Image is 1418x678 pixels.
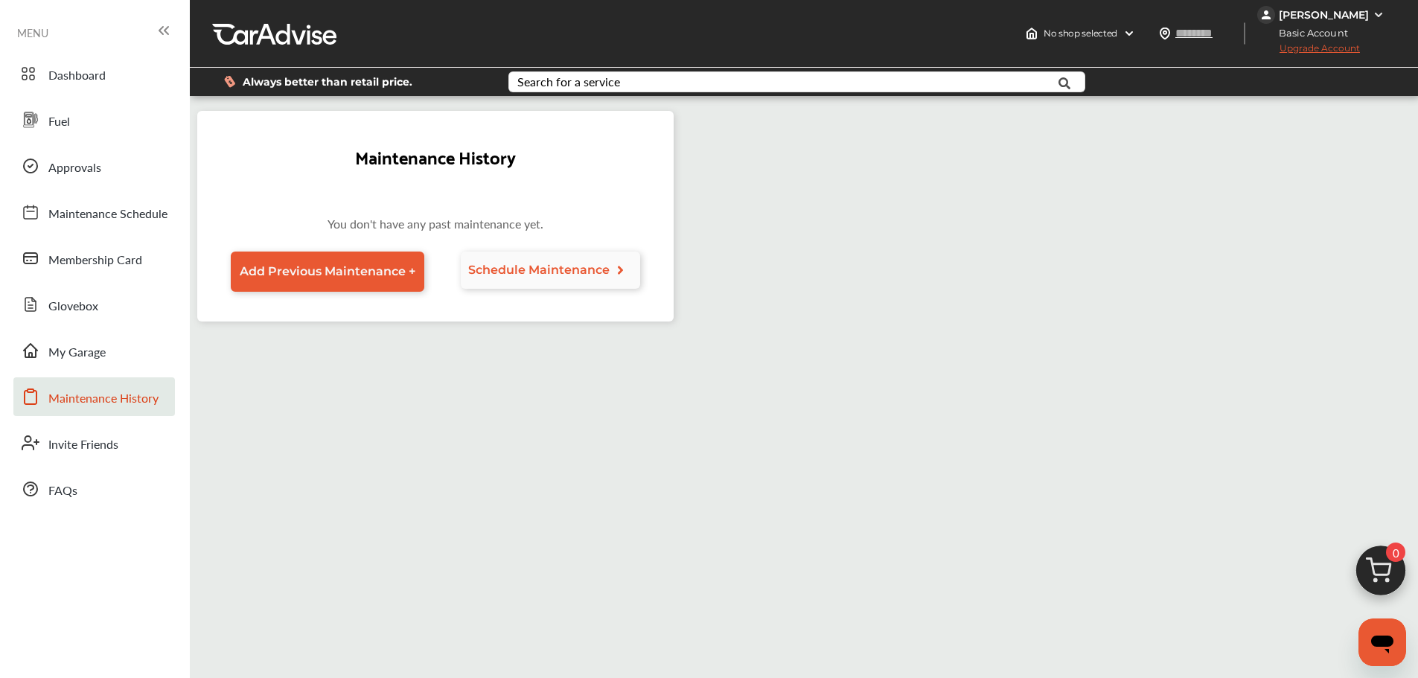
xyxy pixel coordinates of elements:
img: cart_icon.3d0951e8.svg [1345,539,1417,610]
span: No shop selected [1044,28,1117,39]
span: MENU [17,27,48,39]
a: Glovebox [13,285,175,324]
span: Add Previous Maintenance + [240,264,415,278]
span: Fuel [48,112,70,132]
span: Always better than retail price. [243,77,412,87]
img: location_vector.a44bc228.svg [1159,28,1171,39]
a: My Garage [13,331,175,370]
a: Maintenance Schedule [13,193,175,231]
img: jVpblrzwTbfkPYzPPzSLxeg0AAAAASUVORK5CYII= [1257,6,1275,24]
p: You don't have any past maintenance yet. [212,215,659,240]
span: Invite Friends [48,435,118,455]
span: FAQs [48,482,77,501]
a: Fuel [13,100,175,139]
iframe: Button to launch messaging window [1358,618,1406,666]
div: Search for a service [517,76,620,88]
a: Membership Card [13,239,175,278]
span: 0 [1386,543,1405,562]
img: header-home-logo.8d720a4f.svg [1026,28,1038,39]
span: Approvals [48,159,101,178]
img: header-down-arrow.9dd2ce7d.svg [1123,28,1135,39]
span: Upgrade Account [1257,42,1360,61]
span: Maintenance History [48,389,159,409]
span: Schedule Maintenance [468,263,610,277]
img: header-divider.bc55588e.svg [1244,22,1245,45]
img: WGsFRI8htEPBVLJbROoPRyZpYNWhNONpIPPETTm6eUC0GeLEiAAAAAElFTkSuQmCC [1373,9,1385,21]
h2: Maintenance History [355,141,516,171]
a: FAQs [13,470,175,508]
span: Glovebox [48,297,98,316]
span: My Garage [48,343,106,362]
a: Invite Friends [13,423,175,462]
span: Dashboard [48,66,106,86]
span: Membership Card [48,251,142,270]
div: [PERSON_NAME] [1279,8,1369,22]
span: Basic Account [1259,25,1359,41]
a: Add Previous Maintenance + [231,252,424,292]
span: Maintenance Schedule [48,205,167,224]
a: Schedule Maintenance [461,252,641,289]
a: Maintenance History [13,377,175,416]
a: Approvals [13,147,175,185]
a: Dashboard [13,54,175,93]
img: dollor_label_vector.a70140d1.svg [224,75,235,88]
